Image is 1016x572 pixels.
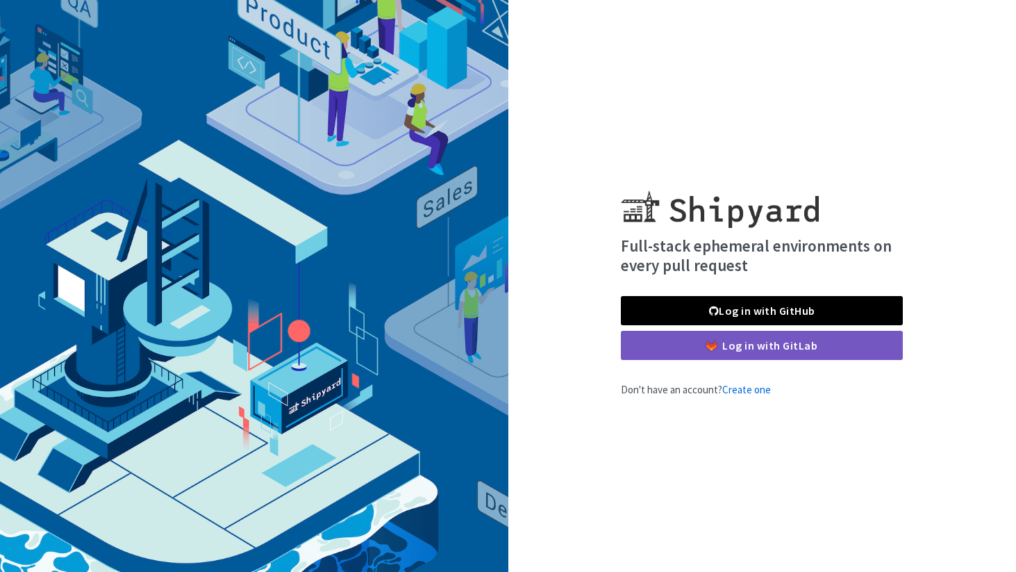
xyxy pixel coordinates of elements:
[621,174,819,228] img: Shipyard logo
[722,383,771,396] a: Create one
[621,236,903,275] h4: Full-stack ephemeral environments on every pull request
[706,341,717,351] img: gitlab-color.svg
[621,296,903,325] a: Log in with GitHub
[621,383,771,396] span: Don't have an account?
[621,331,903,360] a: Log in with GitLab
